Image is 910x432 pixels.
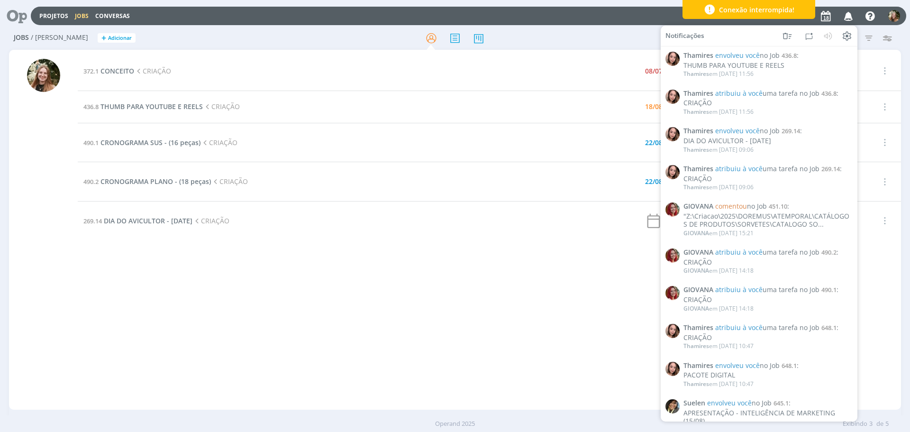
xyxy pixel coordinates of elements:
span: CRIAÇÃO [192,216,229,225]
span: Suelen [683,399,705,407]
span: envolveu você [715,51,760,60]
div: em [DATE] 09:06 [683,184,754,191]
span: Conexão interrompida! [719,5,794,15]
button: Conversas [92,12,133,20]
span: uma tarefa no Job [715,88,819,97]
div: CRIAÇÃO [683,334,852,342]
span: GIOVANA [683,229,709,237]
span: GIOVANA [683,202,713,211]
span: 3 [869,419,873,429]
a: 490.1CRONOGRAMA SUS - (16 peças) [83,138,200,147]
span: Thamires [683,165,713,173]
span: Thamires [683,52,713,60]
span: Thamires [683,108,709,116]
span: atribuiu à você [715,164,763,173]
span: no Job [715,51,780,60]
span: Thamires [683,324,713,332]
span: 269.14 [821,165,840,173]
img: T [665,165,680,179]
span: THUMB PARA YOUTUBE E REELS [100,102,203,111]
img: T [665,361,680,376]
span: 269.14 [782,127,800,135]
span: CRONOGRAMA SUS - (16 peças) [100,138,200,147]
span: no Job [715,126,780,135]
span: Thamires [683,89,713,97]
span: CRIAÇÃO [203,102,240,111]
span: GIOVANA [683,304,709,313]
span: uma tarefa no Job [715,248,819,257]
span: : [683,127,852,135]
div: em [DATE] 15:21 [683,230,754,236]
div: em [DATE] 14:18 [683,305,754,312]
span: Exibindo [843,419,867,429]
span: : [683,286,852,294]
div: DIA DO AVICULTOR - [DATE] [683,137,852,145]
div: THUMB PARA YOUTUBE E REELS [683,62,852,70]
img: S [665,399,680,414]
span: GIOVANA [683,286,713,294]
span: 490.1 [821,285,837,294]
span: comentou [715,202,747,211]
span: Jobs [14,34,29,42]
span: no Job [715,202,767,211]
span: uma tarefa no Job [715,285,819,294]
span: CRONOGRAMA PLANO - (18 peças) [100,177,211,186]
span: atribuiu à você [715,88,763,97]
div: CRIAÇÃO [683,296,852,304]
span: 372.1 [83,67,99,75]
span: DIA DO AVICULTOR - [DATE] [104,216,192,225]
button: Projetos [36,12,71,20]
span: Thamires [683,342,709,350]
img: G [665,248,680,263]
span: : [683,202,852,211]
div: CRIAÇÃO [683,258,852,266]
span: CRIAÇÃO [134,66,171,75]
span: : [683,89,852,97]
span: 436.8 [83,102,99,111]
span: 269.14 [83,217,102,225]
a: 269.14DIA DO AVICULTOR - [DATE] [83,216,192,225]
a: 372.1CONCEITO [83,66,134,75]
div: em [DATE] 14:18 [683,267,754,274]
div: CRIAÇÃO [683,99,852,107]
a: 490.2CRONOGRAMA PLANO - (18 peças) [83,177,211,186]
span: 436.8 [782,51,797,60]
button: L [888,8,901,24]
div: em [DATE] 10:47 [683,343,754,349]
span: Notificações [665,32,704,40]
span: : [683,165,852,173]
span: 645.1 [773,399,789,407]
div: em [DATE] 11:56 [683,109,754,115]
span: 648.1 [821,323,837,332]
span: Thamires [683,127,713,135]
span: Thamires [683,70,709,78]
span: + [101,33,106,43]
a: 436.8THUMB PARA YOUTUBE E REELS [83,102,203,111]
span: uma tarefa no Job [715,164,819,173]
div: "Z:\Criacao\2025\DOREMUS\ATEMPORAL\CATÁLOGOS DE PRODUTOS\SORVETES\CATALOGO SO... [683,212,852,229]
button: Jobs [72,12,91,20]
div: em [DATE] 09:06 [683,146,754,153]
span: envolveu você [715,126,760,135]
span: 490.2 [821,248,837,257]
img: G [665,286,680,300]
span: 490.2 [83,177,99,186]
span: GIOVANA [683,267,709,275]
span: Thamires [683,145,709,153]
span: envolveu você [715,360,760,369]
span: GIOVANA [683,248,713,257]
span: : [683,52,852,60]
img: T [665,89,680,103]
span: : [683,399,852,407]
div: 22/08 [645,139,663,146]
span: / [PERSON_NAME] [31,34,88,42]
span: CRIAÇÃO [200,138,237,147]
img: T [665,127,680,141]
span: : [683,248,852,257]
img: G [665,202,680,217]
span: 436.8 [821,89,837,97]
a: Jobs [75,12,89,20]
div: 18/08 [645,103,663,110]
a: Conversas [95,12,130,20]
div: em [DATE] 11:56 [683,71,754,77]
